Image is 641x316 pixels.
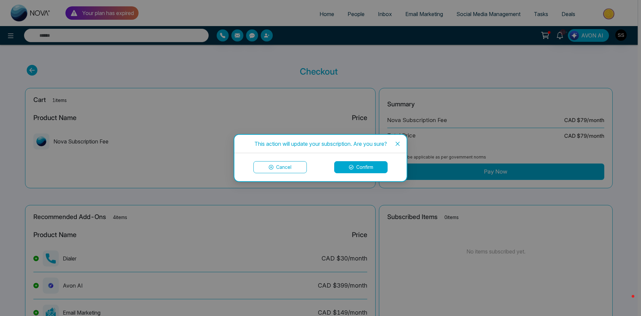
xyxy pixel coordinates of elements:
button: Confirm [334,161,388,173]
iframe: Intercom live chat [618,293,634,309]
span: close [395,141,400,146]
button: Close [389,135,407,153]
button: Cancel [253,161,307,173]
div: This action will update your subscription. Are you sure? [242,140,399,147]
